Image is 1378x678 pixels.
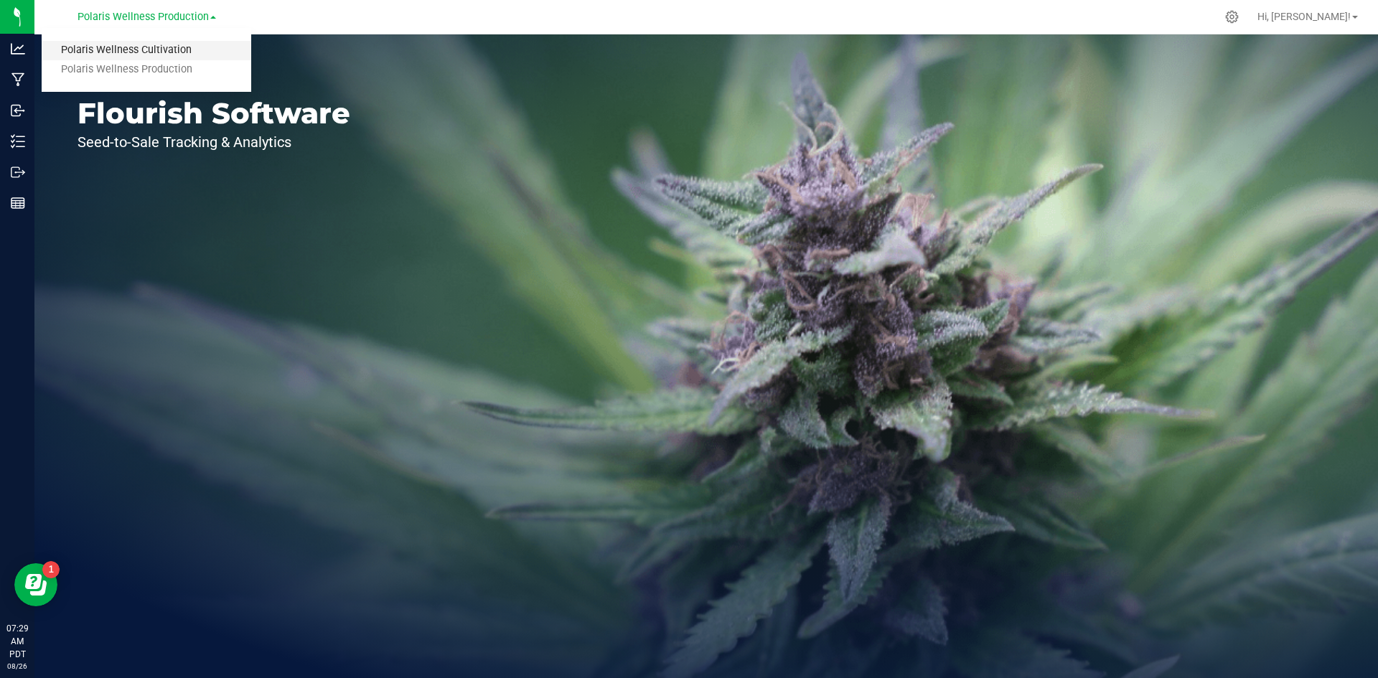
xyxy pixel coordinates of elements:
inline-svg: Reports [11,196,25,210]
p: Flourish Software [78,99,350,128]
inline-svg: Analytics [11,42,25,56]
a: Polaris Wellness Cultivation [42,41,251,60]
p: 08/26 [6,661,28,672]
span: Hi, [PERSON_NAME]! [1257,11,1351,22]
iframe: Resource center [14,563,57,606]
inline-svg: Manufacturing [11,72,25,87]
a: Polaris Wellness Production [42,60,251,80]
span: Polaris Wellness Production [78,11,209,23]
inline-svg: Inbound [11,103,25,118]
p: Seed-to-Sale Tracking & Analytics [78,135,350,149]
iframe: Resource center unread badge [42,561,60,578]
div: Manage settings [1223,10,1241,24]
inline-svg: Outbound [11,165,25,179]
p: 07:29 AM PDT [6,622,28,661]
inline-svg: Inventory [11,134,25,149]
